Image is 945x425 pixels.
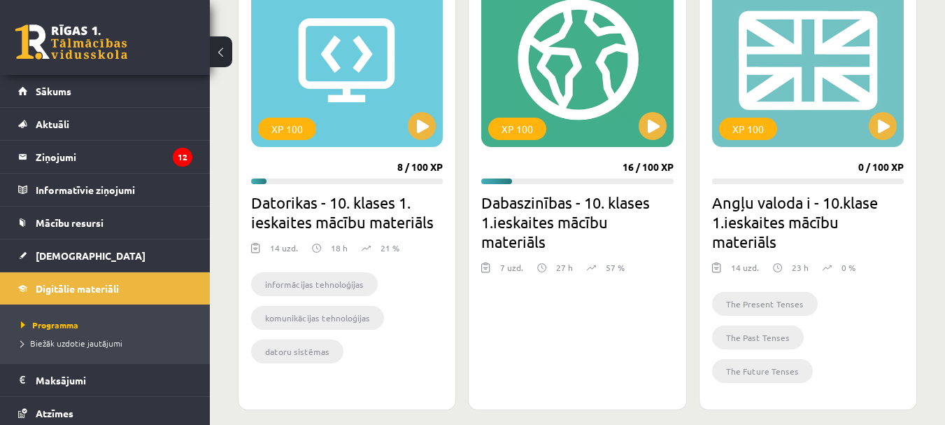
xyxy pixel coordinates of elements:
legend: Maksājumi [36,364,192,396]
span: Aktuāli [36,118,69,130]
h2: Dabaszinības - 10. klases 1.ieskaites mācību materiāls [481,193,673,251]
p: 21 % [381,242,399,254]
div: XP 100 [719,118,777,140]
a: Aktuāli [18,108,192,140]
p: 0 % [841,261,855,274]
div: 14 uzd. [731,261,759,282]
h2: Datorikas - 10. klases 1. ieskaites mācību materiāls [251,193,443,232]
span: Digitālie materiāli [36,282,119,295]
p: 18 h [331,242,348,254]
legend: Ziņojumi [36,141,192,173]
span: Sākums [36,85,71,97]
li: The Past Tenses [712,326,804,349]
div: 14 uzd. [270,242,298,263]
span: Biežāk uzdotie jautājumi [21,337,122,349]
div: XP 100 [258,118,316,140]
p: 57 % [606,261,625,274]
li: informācijas tehnoloģijas [251,272,378,296]
a: Biežāk uzdotie jautājumi [21,337,196,349]
a: Programma [21,319,196,331]
p: 27 h [556,261,573,274]
a: Maksājumi [18,364,192,396]
span: Mācību resursi [36,216,104,229]
li: datoru sistēmas [251,340,343,363]
span: [DEMOGRAPHIC_DATA] [36,249,145,262]
a: Sākums [18,75,192,107]
li: The Future Tenses [712,359,813,383]
h2: Angļu valoda i - 10.klase 1.ieskaites mācību materiāls [712,193,904,251]
li: The Present Tenses [712,292,818,316]
a: [DEMOGRAPHIC_DATA] [18,239,192,272]
a: Ziņojumi12 [18,141,192,173]
div: XP 100 [488,118,546,140]
span: Atzīmes [36,407,73,419]
a: Rīgas 1. Tālmācības vidusskola [15,25,127,60]
a: Digitālie materiāli [18,272,192,305]
li: komunikācijas tehnoloģijas [251,306,384,330]
a: Mācību resursi [18,207,192,239]
p: 23 h [792,261,809,274]
legend: Informatīvie ziņojumi [36,174,192,206]
a: Informatīvie ziņojumi [18,174,192,206]
div: 7 uzd. [500,261,523,282]
span: Programma [21,319,78,330]
i: 12 [173,148,192,167]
